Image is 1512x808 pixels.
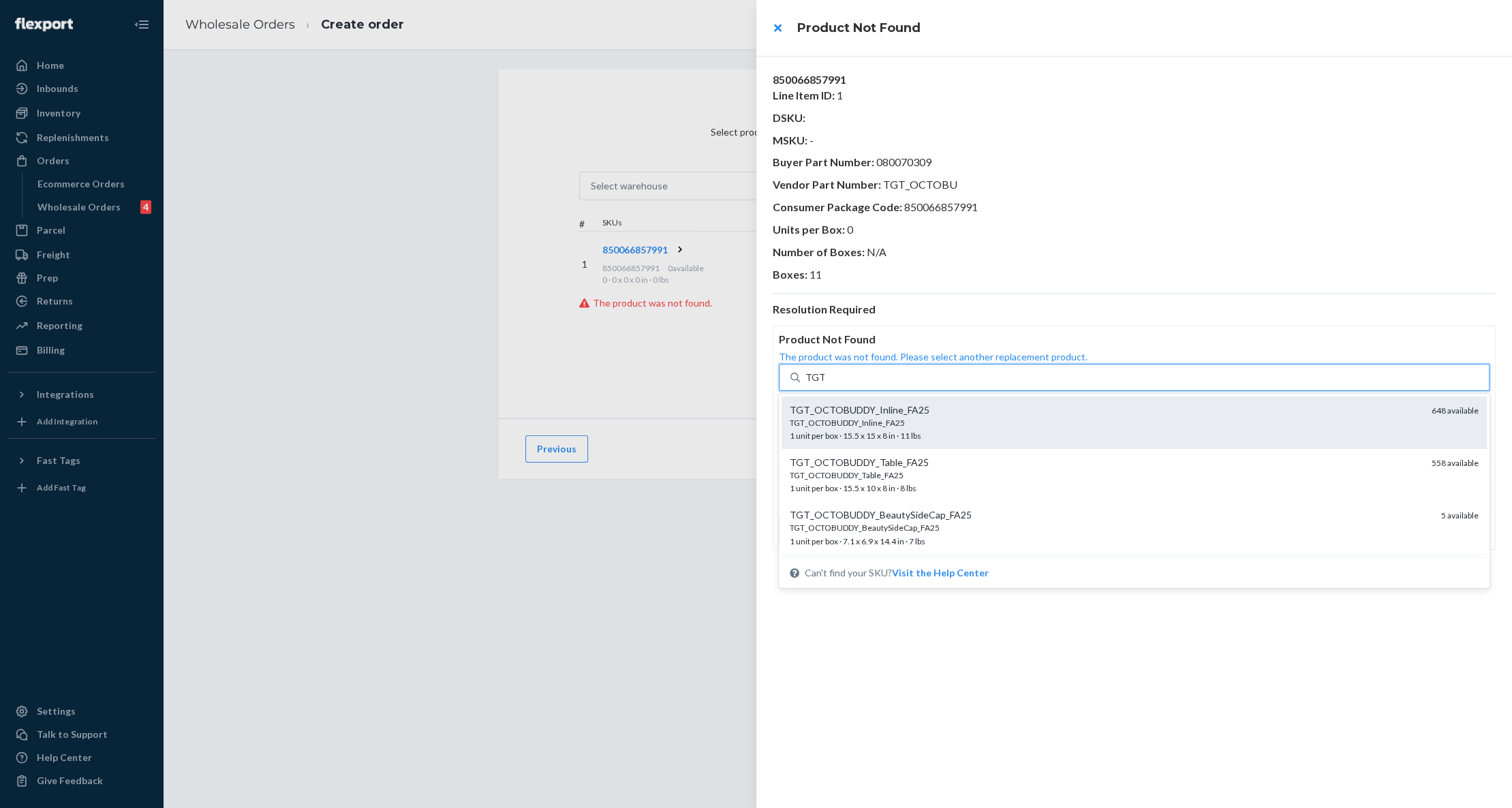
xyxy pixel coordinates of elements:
span: - [809,134,814,146]
span: DSKU : [773,111,805,124]
span: Line Item ID : [773,89,837,102]
div: TGT_OCTOBUDDY_Table_FA25 [790,469,1421,481]
span: Chat [30,10,58,22]
span: MSKU : [773,134,809,146]
span: 0 [847,223,853,236]
span: Number of Boxes : [773,245,867,258]
span: Units per Box : [773,223,847,236]
span: Buyer Part Number : [773,155,876,168]
p: Resolution Required [773,302,1496,317]
span: Consumer Package Code : [773,200,904,213]
h3: Product Not Found [797,19,921,37]
span: 1 [837,89,843,102]
p: 850066857991 [773,72,1496,88]
p: The product was not found. Please select another replacement product. [779,350,1490,364]
span: 080070309 [876,155,931,168]
span: 1 unit per box · 7.1 x 6.9 x 14.4 in · 7 lbs [790,522,1431,546]
span: Can't find your SKU? [805,566,989,580]
span: 11 [809,268,822,281]
button: close [765,14,792,42]
span: 1 unit per box · 15.5 x 10 x 8 in · 8 lbs [790,469,1421,493]
div: TGT_OCTOBUDDY_Table_FA25 [790,456,1421,469]
div: TGT_OCTOBUDDY_Inline_FA25 [790,417,1421,429]
span: Boxes : [773,268,809,281]
div: TGT_OCTOBUDDY_BeautySideCap_FA25 [790,522,1431,533]
span: 850066857991 [904,200,978,213]
span: 558 available [1432,458,1479,468]
input: TGT_OCTOBUDDY_Inline_FA25TGT_OCTOBUDDY_Inline_FA251 unit per box · 15.5 x 15 x 8 in · 11 lbs648 a... [805,371,824,384]
div: TGT_OCTOBUDDY_Inline_FA25 [790,403,1421,417]
span: 5 available [1441,510,1479,520]
span: Vendor Part Number : [773,178,883,191]
div: TGT_OCTOBUDDY_BeautySideCap_FA25 [790,508,1431,522]
span: N/A [867,245,886,258]
span: 648 available [1432,405,1479,416]
span: 1 unit per box · 15.5 x 15 x 8 in · 11 lbs [790,417,1421,441]
button: TGT_OCTOBUDDY_Inline_FA25TGT_OCTOBUDDY_Inline_FA251 unit per box · 15.5 x 15 x 8 in · 11 lbs648 a... [892,566,989,580]
p: Product Not Found [779,332,1490,347]
span: TGT_OCTOBU [883,178,957,191]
